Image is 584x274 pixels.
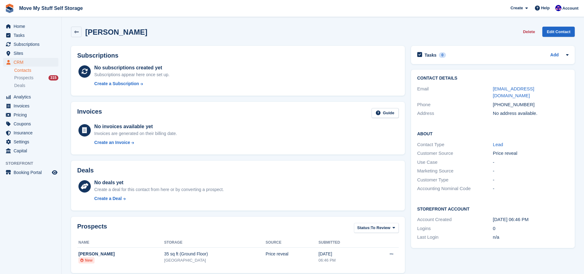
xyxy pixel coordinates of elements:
span: Capital [14,146,51,155]
a: Preview store [51,169,58,176]
img: stora-icon-8386f47178a22dfd0bd8f6a31ec36ba5ce8667c1dd55bd0f319d3a0aa187defe.svg [5,4,14,13]
h2: Contact Details [417,76,569,81]
a: Create a Subscription [94,80,170,87]
a: menu [3,120,58,128]
h2: [PERSON_NAME] [85,28,147,36]
span: Account [562,5,578,11]
div: Use Case [417,159,493,166]
img: Jade Whetnall [555,5,561,11]
h2: Invoices [77,108,102,118]
div: 315 [48,75,58,80]
span: Help [541,5,550,11]
div: [PERSON_NAME] [78,251,164,257]
div: 06:46 PM [318,257,368,263]
span: Invoices [14,102,51,110]
a: menu [3,40,58,49]
div: Logins [417,225,493,232]
div: Create a Deal [94,195,122,202]
div: Price reveal [266,251,318,257]
div: Price reveal [493,150,569,157]
div: - [493,176,569,184]
div: Customer Type [417,176,493,184]
a: menu [3,102,58,110]
div: Account Created [417,216,493,223]
div: Create an Invoice [94,139,130,146]
div: Marketing Source [417,167,493,175]
div: [GEOGRAPHIC_DATA] [164,257,266,263]
h2: Tasks [425,52,437,58]
div: No invoices available yet [94,123,177,130]
a: Deals [14,82,58,89]
th: Name [77,238,164,248]
span: Prospects [14,75,33,81]
a: menu [3,58,58,67]
span: Storefront [6,160,61,167]
h2: Subscriptions [77,52,399,59]
div: Subscriptions appear here once set up. [94,72,170,78]
div: Last Login [417,234,493,241]
span: Settings [14,137,51,146]
a: menu [3,137,58,146]
span: Home [14,22,51,31]
a: Contacts [14,67,58,73]
span: CRM [14,58,51,67]
a: Guide [372,108,399,118]
div: 35 sq ft (Ground Floor) [164,251,266,257]
th: Source [266,238,318,248]
h2: Storefront Account [417,206,569,212]
h2: Deals [77,167,94,174]
th: Submitted [318,238,368,248]
a: menu [3,49,58,58]
a: Lead [493,142,503,147]
div: 0 [493,225,569,232]
a: menu [3,168,58,177]
div: No deals yet [94,179,224,186]
div: [PHONE_NUMBER] [493,101,569,108]
span: Pricing [14,111,51,119]
span: Deals [14,83,25,89]
div: No address available. [493,110,569,117]
li: New [78,257,95,263]
div: [DATE] 06:46 PM [493,216,569,223]
div: - [493,167,569,175]
a: menu [3,128,58,137]
a: Edit Contact [542,27,575,37]
span: Create [510,5,523,11]
div: Create a Subscription [94,80,139,87]
span: Insurance [14,128,51,137]
span: Booking Portal [14,168,51,177]
a: Create a Deal [94,195,224,202]
div: Address [417,110,493,117]
button: Status: To Review [354,223,399,233]
span: Subscriptions [14,40,51,49]
div: Accounting Nominal Code [417,185,493,192]
a: Create an Invoice [94,139,177,146]
div: No subscriptions created yet [94,64,170,72]
a: menu [3,93,58,101]
div: 0 [439,52,446,58]
a: Add [550,52,559,59]
div: - [493,185,569,192]
a: menu [3,31,58,40]
div: Email [417,85,493,99]
th: Storage [164,238,266,248]
h2: Prospects [77,223,107,234]
span: Analytics [14,93,51,101]
h2: About [417,130,569,137]
button: Delete [520,27,537,37]
a: menu [3,22,58,31]
a: [EMAIL_ADDRESS][DOMAIN_NAME] [493,86,534,98]
span: To Review [371,225,390,231]
span: Tasks [14,31,51,40]
a: menu [3,111,58,119]
span: Sites [14,49,51,58]
div: Create a deal for this contact from here or by converting a prospect. [94,186,224,193]
div: [DATE] [318,251,368,257]
a: Prospects 315 [14,75,58,81]
div: Phone [417,101,493,108]
a: Move My Stuff Self Storage [17,3,85,13]
span: Coupons [14,120,51,128]
a: menu [3,146,58,155]
div: Customer Source [417,150,493,157]
div: - [493,159,569,166]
